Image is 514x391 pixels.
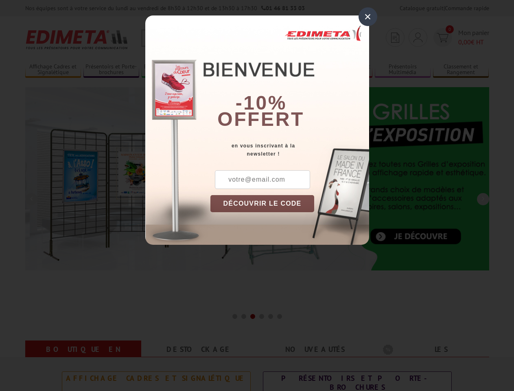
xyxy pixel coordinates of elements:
input: votre@email.com [215,170,310,189]
b: -10% [236,92,287,114]
div: en vous inscrivant à la newsletter ! [210,142,369,158]
div: × [359,7,377,26]
font: offert [217,108,304,130]
button: DÉCOUVRIR LE CODE [210,195,315,212]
